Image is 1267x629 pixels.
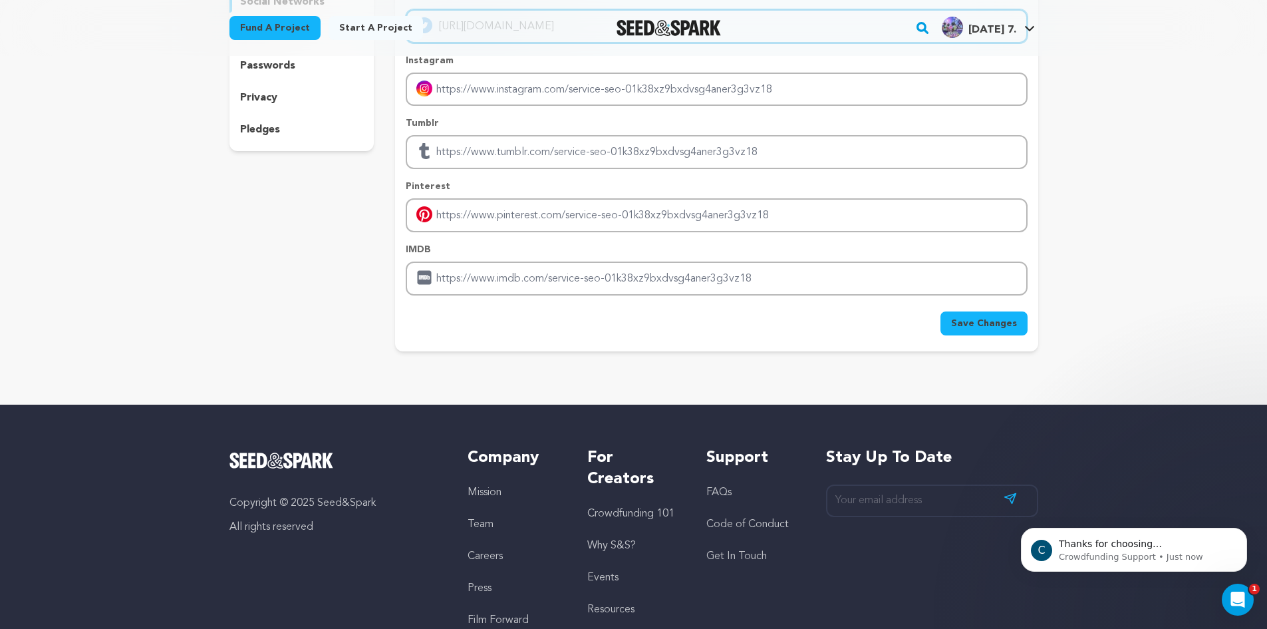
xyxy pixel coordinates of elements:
a: Film Forward [468,615,529,626]
h5: Stay up to date [826,447,1038,469]
a: Crowdfunding 101 [587,509,674,519]
img: imdb.svg [416,270,432,286]
input: Enter IMDB profile link [406,262,1027,296]
img: instagram-mobile.svg [416,81,432,97]
p: IMDB [406,243,1027,256]
input: Enter tubmlr profile link [406,135,1027,169]
a: Mission [468,487,501,498]
span: 1 [1249,584,1260,594]
p: passwords [240,58,295,74]
a: Raja 7.'s Profile [939,14,1038,38]
input: Your email address [826,485,1038,517]
iframe: Intercom live chat [1222,584,1254,616]
a: Fund a project [229,16,321,40]
div: Raja 7.'s Profile [942,17,1016,38]
a: Get In Touch [706,551,767,562]
a: Start a project [329,16,423,40]
button: pledges [229,119,374,140]
a: Events [587,572,619,583]
a: Why S&S? [587,540,636,551]
img: 5f35f2ed9f5c9a61.jpg [942,17,963,38]
a: Careers [468,551,503,562]
p: Copyright © 2025 Seed&Spark [229,495,442,511]
span: [DATE] 7. [968,25,1016,35]
iframe: Intercom notifications message [1001,500,1267,593]
p: All rights reserved [229,519,442,535]
a: Press [468,583,492,594]
a: Code of Conduct [706,519,789,530]
img: tumblr.svg [416,143,432,159]
span: Save Changes [951,317,1017,330]
p: Pinterest [406,180,1027,193]
h5: Support [706,447,799,469]
a: Seed&Spark Homepage [617,20,721,36]
a: Team [468,519,493,530]
button: passwords [229,55,374,77]
button: privacy [229,87,374,108]
h5: Company [468,447,560,469]
img: pinterest-mobile.svg [416,206,432,222]
img: Seed&Spark Logo [229,453,334,469]
p: Instagram [406,54,1027,67]
img: Seed&Spark Logo Dark Mode [617,20,721,36]
button: Save Changes [940,312,1028,335]
p: Tumblr [406,116,1027,130]
input: Enter pinterest profile link [406,198,1027,232]
p: pledges [240,122,280,138]
span: Raja 7.'s Profile [939,14,1038,42]
h5: For Creators [587,447,680,490]
a: Resources [587,604,634,615]
input: Enter instagram handle link [406,73,1027,106]
p: privacy [240,90,277,106]
a: FAQs [706,487,732,498]
a: Seed&Spark Homepage [229,453,442,469]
